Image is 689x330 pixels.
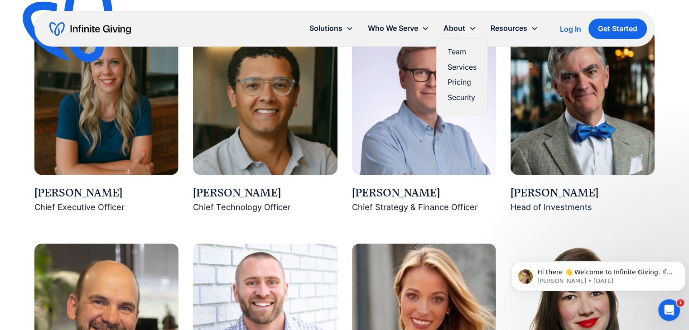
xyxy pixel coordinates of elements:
[436,19,483,38] div: About
[448,61,477,73] a: Services
[560,25,581,33] div: Log In
[448,76,477,88] a: Pricing
[588,19,647,39] a: Get Started
[448,46,477,58] a: Team
[658,299,680,321] iframe: Intercom live chat
[436,38,488,117] nav: About
[302,19,361,38] div: Solutions
[368,22,418,34] div: Who We Serve
[511,201,655,215] div: Head of Investments
[309,22,342,34] div: Solutions
[491,22,527,34] div: Resources
[34,201,178,215] div: Chief Executive Officer
[34,186,178,201] div: [PERSON_NAME]
[352,186,496,201] div: [PERSON_NAME]
[352,201,496,215] div: Chief Strategy & Finance Officer
[677,299,684,306] span: 1
[508,242,689,306] iframe: Intercom notifications message
[361,19,436,38] div: Who We Serve
[49,22,131,36] a: home
[511,186,655,201] div: [PERSON_NAME]
[443,22,465,34] div: About
[448,91,477,104] a: Security
[483,19,545,38] div: Resources
[560,24,581,34] a: Log In
[193,186,337,201] div: [PERSON_NAME]
[193,201,337,215] div: Chief Technology Officer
